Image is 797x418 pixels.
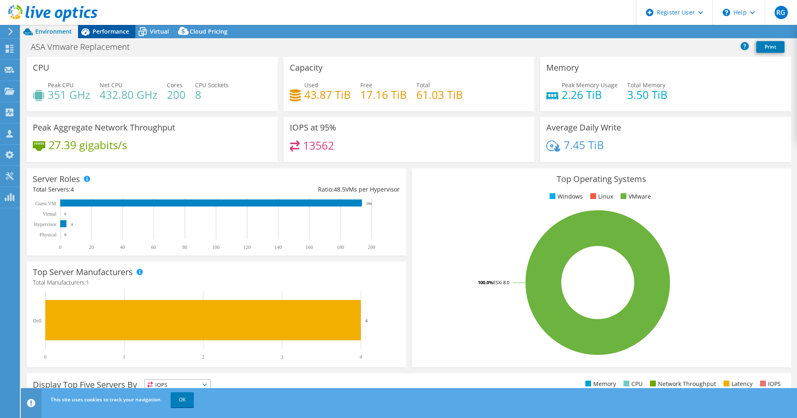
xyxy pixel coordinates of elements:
li: VMware [619,192,651,201]
text: 1 [123,354,125,360]
span: Total [416,81,430,89]
h3: Average Daily Write [546,123,621,132]
div: Ratio: VMs per Hypervisor [216,185,400,194]
h4: 61.03 TiB [416,90,463,99]
text: 3 [281,354,283,360]
text: 60 [151,244,156,250]
text: 4 [359,354,362,360]
text: 40 [120,244,125,250]
span: Peak Memory Usage [562,81,618,89]
span: Cloud Pricing [190,27,227,35]
text: 180 [337,244,344,250]
text: 20 [89,244,94,250]
h3: Peak Aggregate Network Throughput [33,123,175,132]
span: Peak CPU [48,81,73,89]
text: 0 [44,354,46,360]
span: IOPS [145,380,210,390]
text: 0 [59,244,61,250]
h3: IOPS at 95% [290,123,336,132]
svg: \n [723,9,730,16]
text: Virtual [43,211,57,217]
li: Memory [583,379,616,388]
text: 160 [306,244,313,250]
text: Dell [33,318,42,324]
h3: Server Roles [33,175,80,184]
text: 4 [71,222,73,226]
h4: 8 [195,90,229,99]
h4: Total Manufacturers: [33,278,400,287]
li: Windows [548,192,583,201]
a: Print [756,41,785,53]
span: Cores [167,81,183,89]
h3: Memory [546,63,579,72]
tspan: 100.0% [478,279,493,285]
span: Free [360,81,372,89]
text: 4 [365,318,368,323]
text: 140 [274,244,282,250]
h3: Capacity [290,63,323,72]
h1: ASA Vmware Replacement [27,42,143,52]
h3: Top Server Manufacturers [33,268,133,277]
h4: 2.26 TiB [562,90,618,99]
li: Linux [588,192,613,201]
text: 200 [368,244,375,250]
h4: 13562 [303,141,334,150]
text: Guest VM [35,201,56,207]
text: 0 [64,233,66,237]
text: 2 [202,354,204,360]
text: 120 [243,244,251,250]
h4: 432.80 GHz [100,90,157,99]
span: 1 [86,278,89,286]
span: CPU Sockets [195,81,229,89]
h4: 3.50 TiB [627,90,667,99]
li: Latency [721,379,753,388]
h4: 351 GHz [48,90,90,99]
text: 0 [64,212,66,216]
div: Total Servers: [33,185,216,194]
span: Total Memory [627,81,665,89]
span: 4 [71,185,74,193]
span: Used [304,81,318,89]
text: Hypervisor [34,221,56,227]
span: This site uses cookies to track your navigation. [51,396,162,403]
li: Network Throughput [648,379,716,388]
h4: 17.16 TiB [360,90,407,99]
h4: 27.39 gigabits/s [49,140,127,150]
span: Performance [93,27,129,35]
h3: Top Operating Systems [418,175,785,184]
a: OK [171,392,194,407]
text: Physical [39,232,56,238]
h4: 43.87 TiB [304,90,351,99]
span: Virtual [150,27,169,35]
h4: 200 [167,90,186,99]
span: Environment [35,27,72,35]
span: Net CPU [100,81,122,89]
text: 100 [212,244,220,250]
text: 194 [366,202,372,206]
tspan: ESXi 8.0 [493,279,509,285]
li: IOPS [758,379,781,388]
text: 80 [182,244,187,250]
span: 48.5 [334,185,345,193]
h4: 7.45 TiB [564,140,604,150]
span: RG [775,6,788,19]
li: CPU [621,379,643,388]
h3: CPU [33,63,49,72]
